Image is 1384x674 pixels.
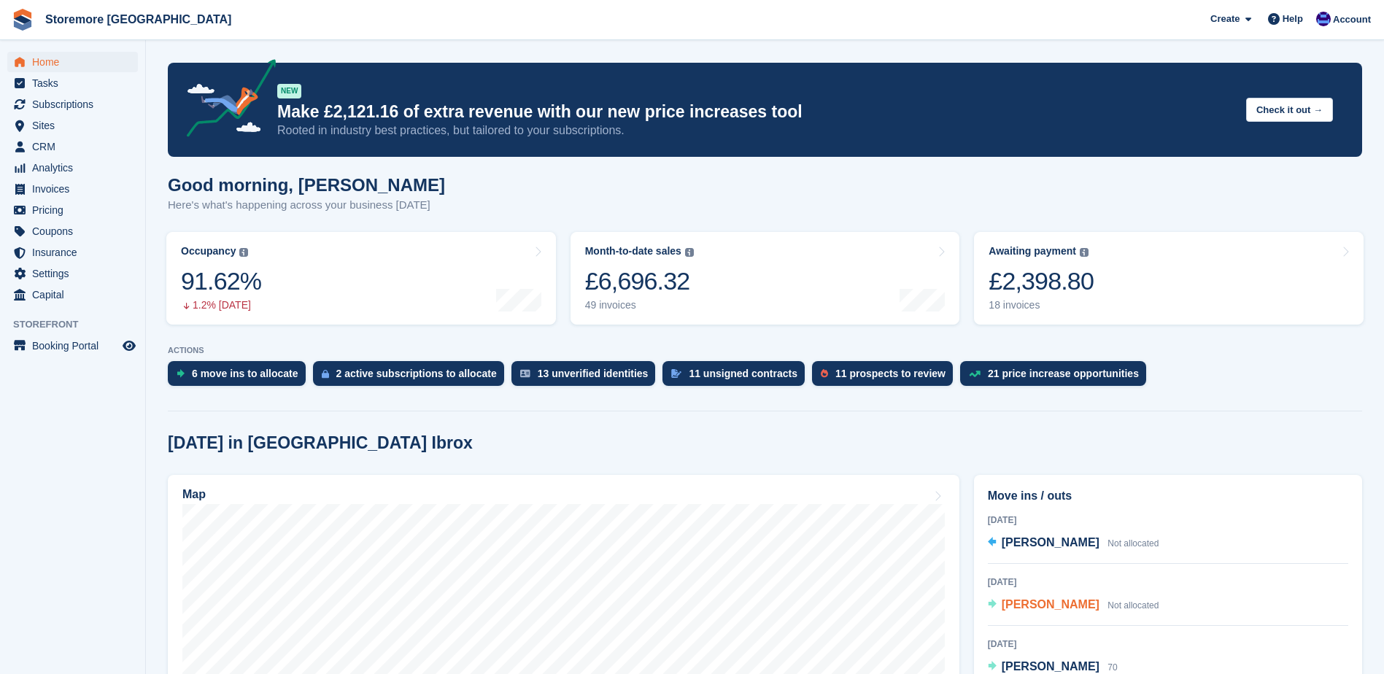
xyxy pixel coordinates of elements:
[585,245,681,257] div: Month-to-date sales
[7,242,138,263] a: menu
[989,245,1076,257] div: Awaiting payment
[7,200,138,220] a: menu
[7,94,138,115] a: menu
[988,576,1348,589] div: [DATE]
[1107,600,1159,611] span: Not allocated
[7,336,138,356] a: menu
[322,369,329,379] img: active_subscription_to_allocate_icon-d502201f5373d7db506a760aba3b589e785aa758c864c3986d89f69b8ff3...
[32,115,120,136] span: Sites
[181,245,236,257] div: Occupancy
[988,596,1159,615] a: [PERSON_NAME] Not allocated
[1107,538,1159,549] span: Not allocated
[989,299,1094,311] div: 18 invoices
[7,158,138,178] a: menu
[13,317,145,332] span: Storefront
[120,337,138,355] a: Preview store
[835,368,946,379] div: 11 prospects to review
[32,179,120,199] span: Invoices
[1002,660,1099,673] span: [PERSON_NAME]
[1333,12,1371,27] span: Account
[1107,662,1117,673] span: 70
[7,115,138,136] a: menu
[277,123,1234,139] p: Rooted in industry best practices, but tailored to your subscriptions.
[511,361,663,393] a: 13 unverified identities
[538,368,649,379] div: 13 unverified identities
[1283,12,1303,26] span: Help
[7,52,138,72] a: menu
[689,368,797,379] div: 11 unsigned contracts
[812,361,960,393] a: 11 prospects to review
[7,136,138,157] a: menu
[821,369,828,378] img: prospect-51fa495bee0391a8d652442698ab0144808aea92771e9ea1ae160a38d050c398.svg
[168,175,445,195] h1: Good morning, [PERSON_NAME]
[7,263,138,284] a: menu
[181,266,261,296] div: 91.62%
[32,284,120,305] span: Capital
[32,221,120,241] span: Coupons
[277,84,301,98] div: NEW
[7,221,138,241] a: menu
[571,232,960,325] a: Month-to-date sales £6,696.32 49 invoices
[181,299,261,311] div: 1.2% [DATE]
[685,248,694,257] img: icon-info-grey-7440780725fd019a000dd9b08b2336e03edf1995a4989e88bcd33f0948082b44.svg
[168,361,313,393] a: 6 move ins to allocate
[32,136,120,157] span: CRM
[277,101,1234,123] p: Make £2,121.16 of extra revenue with our new price increases tool
[32,52,120,72] span: Home
[988,638,1348,651] div: [DATE]
[239,248,248,257] img: icon-info-grey-7440780725fd019a000dd9b08b2336e03edf1995a4989e88bcd33f0948082b44.svg
[32,336,120,356] span: Booking Portal
[1002,536,1099,549] span: [PERSON_NAME]
[988,534,1159,553] a: [PERSON_NAME] Not allocated
[7,284,138,305] a: menu
[168,346,1362,355] p: ACTIONS
[313,361,511,393] a: 2 active subscriptions to allocate
[192,368,298,379] div: 6 move ins to allocate
[662,361,812,393] a: 11 unsigned contracts
[988,487,1348,505] h2: Move ins / outs
[989,266,1094,296] div: £2,398.80
[1080,248,1089,257] img: icon-info-grey-7440780725fd019a000dd9b08b2336e03edf1995a4989e88bcd33f0948082b44.svg
[671,369,681,378] img: contract_signature_icon-13c848040528278c33f63329250d36e43548de30e8caae1d1a13099fd9432cc5.svg
[32,263,120,284] span: Settings
[182,488,206,501] h2: Map
[969,371,981,377] img: price_increase_opportunities-93ffe204e8149a01c8c9dc8f82e8f89637d9d84a8eef4429ea346261dce0b2c0.svg
[32,200,120,220] span: Pricing
[39,7,237,31] a: Storemore [GEOGRAPHIC_DATA]
[32,158,120,178] span: Analytics
[177,369,185,378] img: move_ins_to_allocate_icon-fdf77a2bb77ea45bf5b3d319d69a93e2d87916cf1d5bf7949dd705db3b84f3ca.svg
[12,9,34,31] img: stora-icon-8386f47178a22dfd0bd8f6a31ec36ba5ce8667c1dd55bd0f319d3a0aa187defe.svg
[988,368,1139,379] div: 21 price increase opportunities
[168,197,445,214] p: Here's what's happening across your business [DATE]
[32,73,120,93] span: Tasks
[1002,598,1099,611] span: [PERSON_NAME]
[168,433,473,453] h2: [DATE] in [GEOGRAPHIC_DATA] Ibrox
[7,179,138,199] a: menu
[32,242,120,263] span: Insurance
[1316,12,1331,26] img: Angela
[520,369,530,378] img: verify_identity-adf6edd0f0f0b5bbfe63781bf79b02c33cf7c696d77639b501bdc392416b5a36.svg
[336,368,497,379] div: 2 active subscriptions to allocate
[32,94,120,115] span: Subscriptions
[174,59,277,142] img: price-adjustments-announcement-icon-8257ccfd72463d97f412b2fc003d46551f7dbcb40ab6d574587a9cd5c0d94...
[585,266,694,296] div: £6,696.32
[960,361,1153,393] a: 21 price increase opportunities
[988,514,1348,527] div: [DATE]
[585,299,694,311] div: 49 invoices
[7,73,138,93] a: menu
[1246,98,1333,122] button: Check it out →
[1210,12,1240,26] span: Create
[166,232,556,325] a: Occupancy 91.62% 1.2% [DATE]
[974,232,1364,325] a: Awaiting payment £2,398.80 18 invoices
